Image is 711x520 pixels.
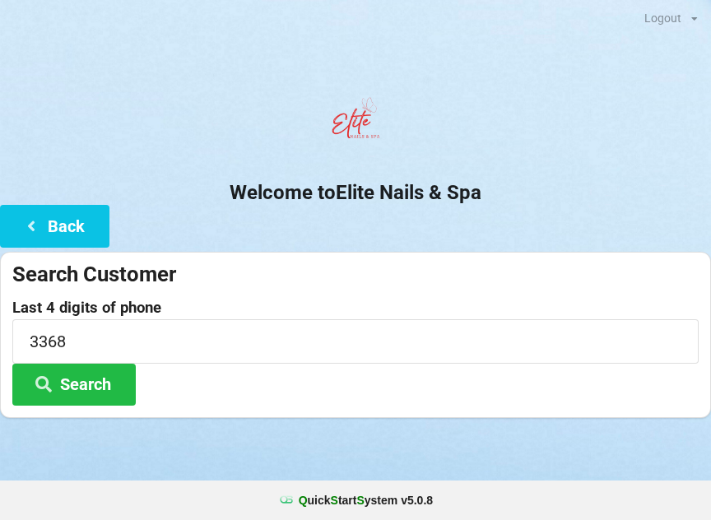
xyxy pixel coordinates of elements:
img: EliteNailsSpa-Logo1.png [323,90,388,156]
span: Q [299,494,308,507]
img: favicon.ico [278,492,295,508]
label: Last 4 digits of phone [12,299,699,316]
button: Search [12,364,136,406]
span: S [356,494,364,507]
span: S [331,494,338,507]
b: uick tart ystem v 5.0.8 [299,492,433,508]
input: 0000 [12,319,699,363]
div: Search Customer [12,261,699,288]
div: Logout [644,12,681,24]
